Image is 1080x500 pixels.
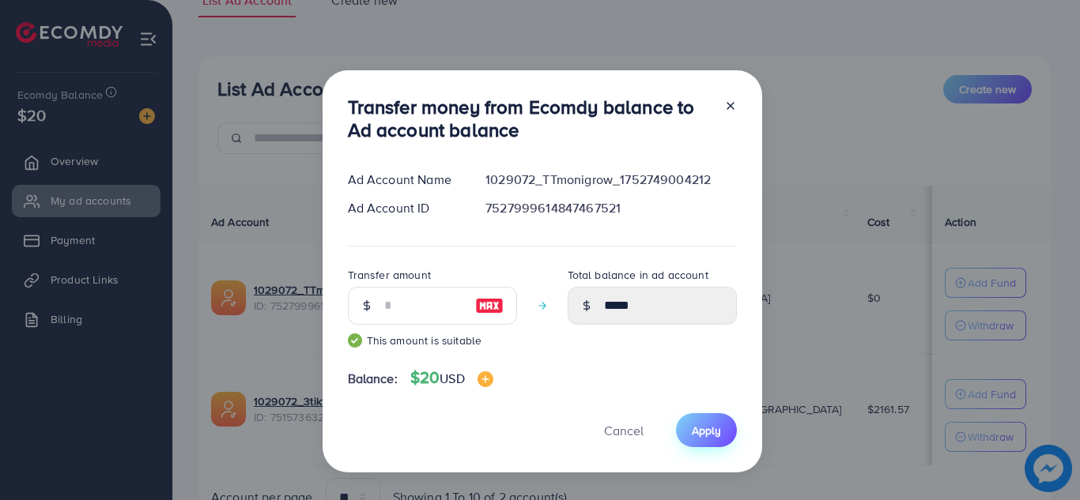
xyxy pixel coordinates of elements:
h4: $20 [410,368,493,388]
label: Total balance in ad account [568,267,708,283]
button: Apply [676,413,737,447]
img: image [475,296,504,315]
div: 7527999614847467521 [473,199,749,217]
span: Balance: [348,370,398,388]
button: Cancel [584,413,663,447]
img: guide [348,333,362,348]
div: Ad Account Name [335,171,474,189]
img: image [478,371,493,387]
small: This amount is suitable [348,333,517,348]
div: 1029072_TTmonigrow_1752749004212 [473,171,749,189]
h3: Transfer money from Ecomdy balance to Ad account balance [348,96,712,141]
div: Ad Account ID [335,199,474,217]
span: Cancel [604,422,644,439]
label: Transfer amount [348,267,431,283]
span: Apply [692,423,721,438]
span: USD [440,370,464,387]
